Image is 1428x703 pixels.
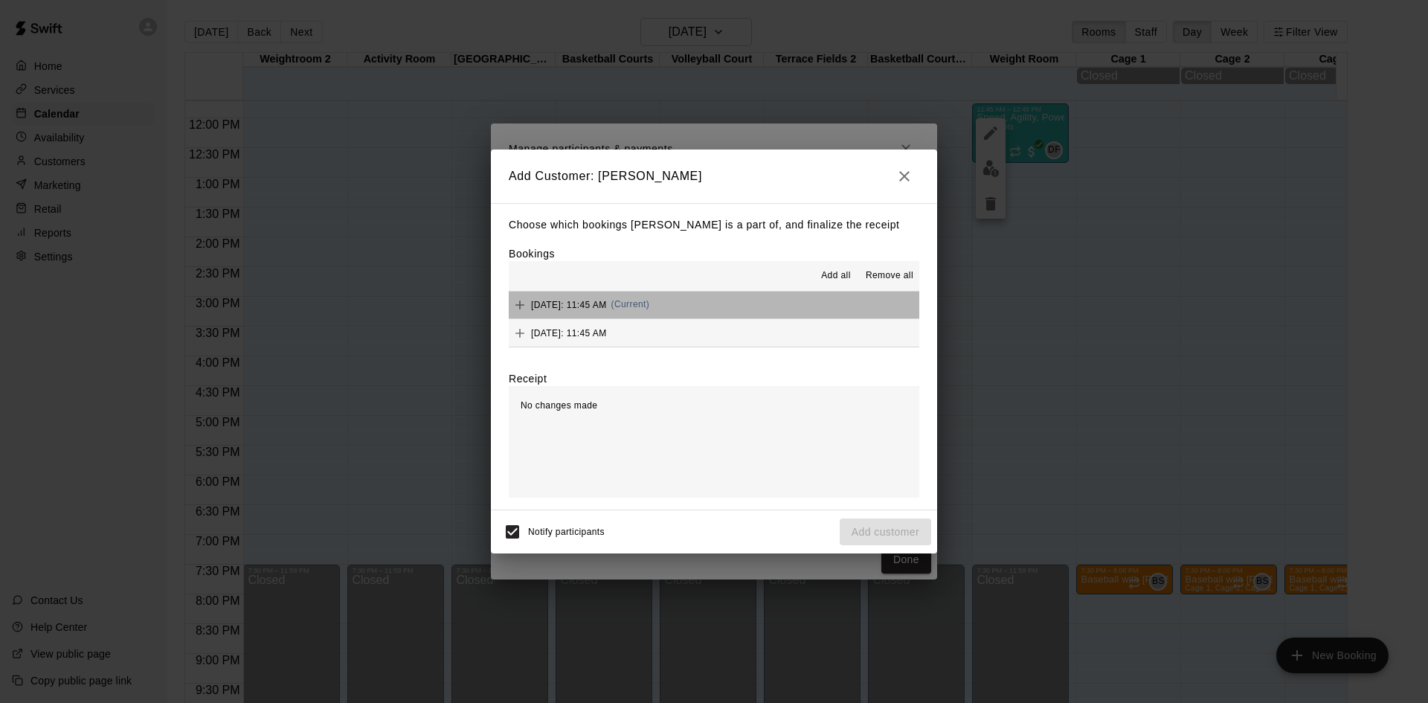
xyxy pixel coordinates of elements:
[509,248,555,260] label: Bookings
[491,150,937,203] h2: Add Customer: [PERSON_NAME]
[821,269,851,283] span: Add all
[860,264,919,288] button: Remove all
[509,371,547,386] label: Receipt
[531,299,607,309] span: [DATE]: 11:45 AM
[531,327,607,338] span: [DATE]: 11:45 AM
[521,400,597,411] span: No changes made
[509,216,919,234] p: Choose which bookings [PERSON_NAME] is a part of, and finalize the receipt
[528,527,605,537] span: Notify participants
[812,264,860,288] button: Add all
[866,269,913,283] span: Remove all
[509,298,531,309] span: Add
[509,292,919,319] button: Add[DATE]: 11:45 AM(Current)
[611,299,650,309] span: (Current)
[509,319,919,347] button: Add[DATE]: 11:45 AM
[509,327,531,338] span: Add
